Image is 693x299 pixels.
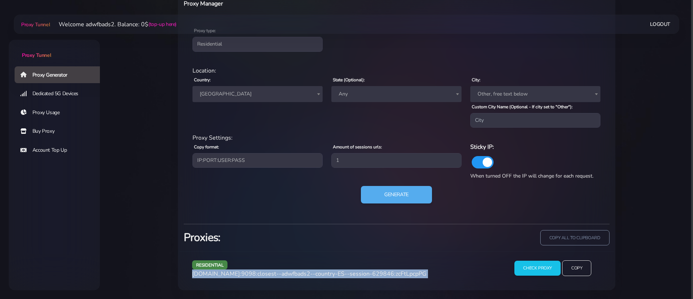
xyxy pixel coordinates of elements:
[21,21,50,28] span: Proxy Tunnel
[475,89,596,99] span: Other, free text below
[333,144,382,150] label: Amount of sessions urls:
[15,66,106,83] a: Proxy Generator
[361,186,432,203] button: Generate
[22,52,51,59] span: Proxy Tunnel
[20,19,50,30] a: Proxy Tunnel
[472,104,573,110] label: Custom City Name (Optional - If city set to "Other"):
[192,260,228,269] span: residential
[470,86,600,102] span: Other, free text below
[470,172,593,179] span: When turned OFF the IP will change for each request.
[562,260,591,276] input: Copy
[194,144,219,150] label: Copy format:
[331,86,462,102] span: Any
[188,133,605,142] div: Proxy Settings:
[470,113,600,128] input: City
[192,86,323,102] span: Spain
[197,89,318,99] span: Spain
[15,123,106,140] a: Buy Proxy
[472,77,480,83] label: City:
[470,142,600,152] h6: Sticky IP:
[333,77,365,83] label: State (Optional):
[184,230,392,245] h3: Proxies:
[15,142,106,159] a: Account Top Up
[192,270,427,278] span: [DOMAIN_NAME]:9098:closest--adwfbads2--country-ES--session-629846:zcFtLpcpPG
[148,20,176,28] a: (top-up here)
[15,104,106,121] a: Proxy Usage
[188,66,605,75] div: Location:
[336,89,457,99] span: Any
[650,18,670,31] a: Logout
[658,264,684,290] iframe: Webchat Widget
[540,230,610,246] input: copy all to clipboard
[50,20,176,29] li: Welcome adwfbads2. Balance: 0$
[15,85,106,102] a: Dedicated 5G Devices
[514,261,561,276] input: Check Proxy
[9,40,100,59] a: Proxy Tunnel
[194,77,211,83] label: Country:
